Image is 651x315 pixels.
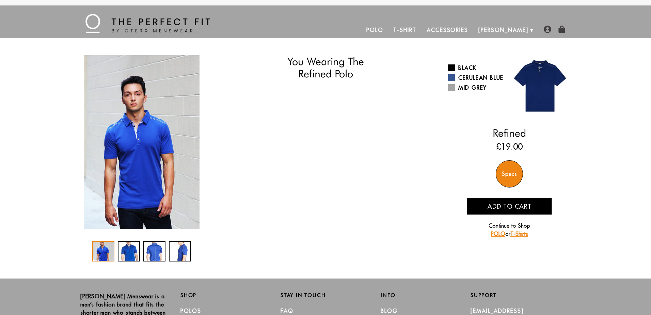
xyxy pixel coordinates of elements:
[467,222,552,238] p: Continue to Shop or
[488,202,531,210] span: Add to cart
[496,160,523,187] div: Specs
[473,22,534,38] a: [PERSON_NAME]
[143,241,165,261] div: 3 / 4
[84,55,200,229] img: IMG_2376_copy_1024x1024_2x_f98ae839-ac8e-42ba-9929-c9349bbafa62_340x.jpg
[169,241,191,261] div: 4 / 4
[510,230,528,237] a: T-Shirts
[448,64,504,72] a: Black
[118,241,140,261] div: 2 / 4
[448,74,504,82] a: Cerulean Blue
[381,292,471,298] h2: Info
[467,198,552,215] button: Add to cart
[80,55,203,229] div: 1 / 4
[448,84,504,92] a: Mid Grey
[244,55,406,80] h1: You Wearing The Refined Polo
[496,140,523,153] ins: £19.00
[422,22,473,38] a: Accessories
[361,22,388,38] a: Polo
[92,241,114,261] div: 1 / 4
[281,292,370,298] h2: Stay in Touch
[491,230,505,237] a: POLO
[471,292,571,298] h2: Support
[448,127,571,139] h2: Refined
[544,26,551,33] img: user-account-icon.png
[388,22,421,38] a: T-Shirt
[180,307,201,314] a: Polos
[558,26,566,33] img: shopping-bag-icon.png
[381,307,398,314] a: Blog
[509,55,571,117] img: 020.jpg
[85,14,210,33] img: The Perfect Fit - by Otero Menswear - Logo
[281,307,293,314] a: FAQ
[180,292,270,298] h2: Shop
